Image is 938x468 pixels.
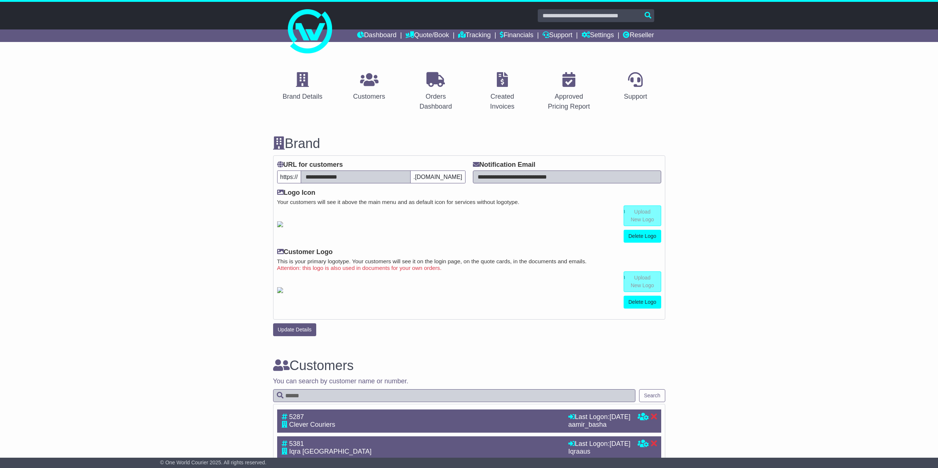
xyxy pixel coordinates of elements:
a: Orders Dashboard [406,70,465,114]
a: Financials [500,29,533,42]
div: aamir_basha [568,421,631,429]
div: Customers [353,92,385,102]
button: Search [639,389,665,402]
span: [DATE] [610,413,631,421]
a: Support [619,70,652,104]
a: Upload New Logo [624,271,661,292]
img: GetResellerIconLogo [277,221,283,227]
span: 5287 [289,413,304,421]
div: Orders Dashboard [411,92,461,112]
small: This is your primary logotype. Your customers will see it on the login page, on the quote cards, ... [277,258,661,265]
a: Approved Pricing Report [539,70,599,114]
label: Customer Logo [277,248,333,256]
a: Dashboard [357,29,397,42]
a: Created Invoices [473,70,532,114]
h3: Brand [273,136,665,151]
a: Reseller [623,29,654,42]
a: Tracking [458,29,491,42]
div: Approved Pricing Report [544,92,594,112]
p: You can search by customer name or number. [273,377,665,386]
span: .[DOMAIN_NAME] [410,170,465,183]
h3: Customers [273,358,665,373]
button: Update Details [273,323,317,336]
div: Support [624,92,647,102]
div: Iqraaus [568,448,631,456]
img: GetCustomerLogo [277,287,283,293]
a: Upload New Logo [624,205,661,226]
div: Created Invoices [478,92,527,112]
span: https:// [277,170,301,183]
div: Last Logon: [568,413,631,421]
small: Attention: this logo is also used in documents for your own orders. [277,265,661,271]
div: Last Logon: [568,440,631,448]
span: © One World Courier 2025. All rights reserved. [160,460,266,465]
span: Iqra [GEOGRAPHIC_DATA] [289,448,372,455]
a: Delete Logo [624,230,661,243]
span: Clever Couriers [289,421,335,428]
a: Support [543,29,572,42]
label: Notification Email [473,161,536,169]
label: Logo Icon [277,189,315,197]
small: Your customers will see it above the main menu and as default icon for services without logotype. [277,199,661,205]
a: Quote/Book [405,29,449,42]
div: Brand Details [283,92,322,102]
span: 5381 [289,440,304,447]
span: [DATE] [610,440,631,447]
a: Settings [582,29,614,42]
label: URL for customers [277,161,343,169]
a: Delete Logo [624,296,661,309]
